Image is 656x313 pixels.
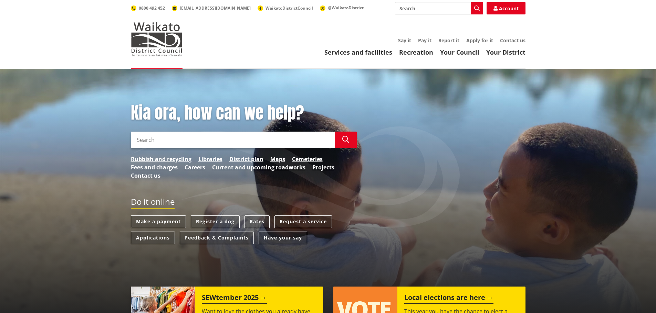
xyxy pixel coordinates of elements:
a: Report it [438,37,459,44]
span: WaikatoDistrictCouncil [265,5,313,11]
a: Projects [312,163,334,171]
a: Register a dog [191,215,240,228]
h1: Kia ora, how can we help? [131,103,357,123]
a: Services and facilities [324,48,392,56]
span: @WaikatoDistrict [328,5,364,11]
a: Account [487,2,525,14]
a: Pay it [418,37,431,44]
a: Request a service [274,215,332,228]
a: Current and upcoming roadworks [212,163,305,171]
a: Contact us [131,171,160,180]
h2: SEWtember 2025 [202,293,267,304]
a: Your District [486,48,525,56]
a: Apply for it [466,37,493,44]
a: Rates [244,215,270,228]
a: Your Council [440,48,479,56]
a: @WaikatoDistrict [320,5,364,11]
a: Make a payment [131,215,186,228]
a: Cemeteries [292,155,323,163]
img: Waikato District Council - Te Kaunihera aa Takiwaa o Waikato [131,22,183,56]
a: Contact us [500,37,525,44]
a: Rubbish and recycling [131,155,191,163]
a: Libraries [198,155,222,163]
span: [EMAIL_ADDRESS][DOMAIN_NAME] [180,5,251,11]
a: Recreation [399,48,433,56]
a: Applications [131,232,175,244]
a: District plan [229,155,263,163]
a: Have your say [259,232,307,244]
a: WaikatoDistrictCouncil [258,5,313,11]
h2: Do it online [131,197,175,209]
h2: Local elections are here [404,293,493,304]
input: Search input [131,132,335,148]
input: Search input [395,2,483,14]
a: Say it [398,37,411,44]
a: Feedback & Complaints [180,232,254,244]
a: 0800 492 452 [131,5,165,11]
a: [EMAIL_ADDRESS][DOMAIN_NAME] [172,5,251,11]
a: Careers [185,163,205,171]
a: Fees and charges [131,163,178,171]
span: 0800 492 452 [139,5,165,11]
a: Maps [270,155,285,163]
